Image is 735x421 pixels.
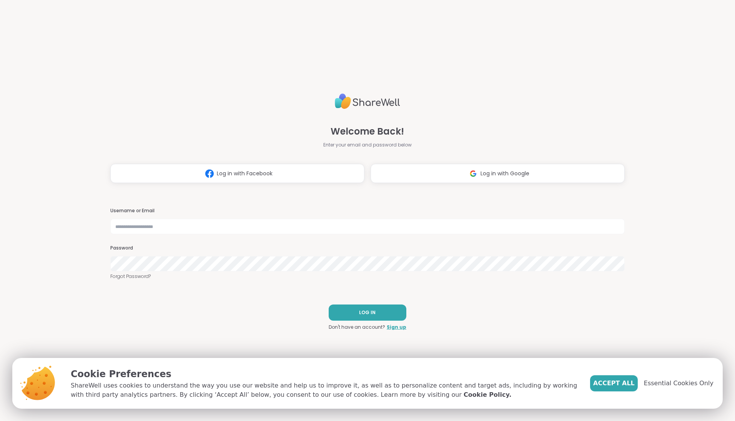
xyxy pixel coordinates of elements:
[329,305,406,321] button: LOG IN
[481,170,529,178] span: Log in with Google
[371,164,625,183] button: Log in with Google
[387,324,406,331] a: Sign up
[110,208,625,214] h3: Username or Email
[466,166,481,181] img: ShareWell Logomark
[593,379,635,388] span: Accept All
[335,90,400,112] img: ShareWell Logo
[202,166,217,181] img: ShareWell Logomark
[464,390,511,399] a: Cookie Policy.
[323,141,412,148] span: Enter your email and password below
[331,125,404,138] span: Welcome Back!
[110,273,625,280] a: Forgot Password?
[590,375,638,391] button: Accept All
[329,324,385,331] span: Don't have an account?
[644,379,713,388] span: Essential Cookies Only
[71,381,578,399] p: ShareWell uses cookies to understand the way you use our website and help us to improve it, as we...
[359,309,376,316] span: LOG IN
[110,164,364,183] button: Log in with Facebook
[110,245,625,251] h3: Password
[217,170,273,178] span: Log in with Facebook
[71,367,578,381] p: Cookie Preferences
